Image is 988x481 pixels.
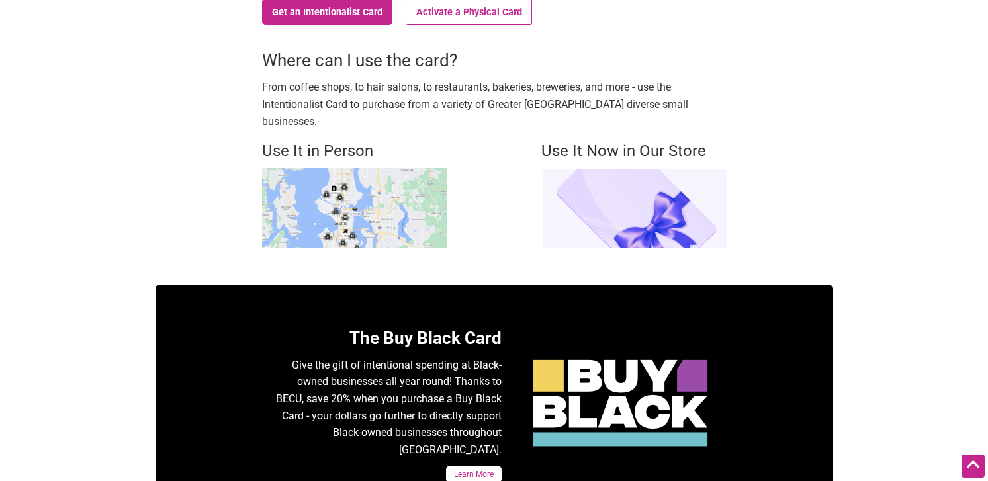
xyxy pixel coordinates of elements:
img: Buy Black map [262,168,447,248]
h4: Use It in Person [262,140,447,163]
div: Scroll Back to Top [962,455,985,478]
img: Intentionalist Store [541,168,727,248]
h4: Use It Now in Our Store [541,140,727,163]
p: From coffee shops, to hair salons, to restaurants, bakeries, breweries, and more - use the Intent... [262,79,727,130]
p: Give the gift of intentional spending at Black-owned businesses all year round! Thanks to BECU, s... [275,357,502,459]
img: Black Black Friday Card [528,355,713,451]
h3: The Buy Black Card [275,326,502,350]
h3: Where can I use the card? [262,48,727,72]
